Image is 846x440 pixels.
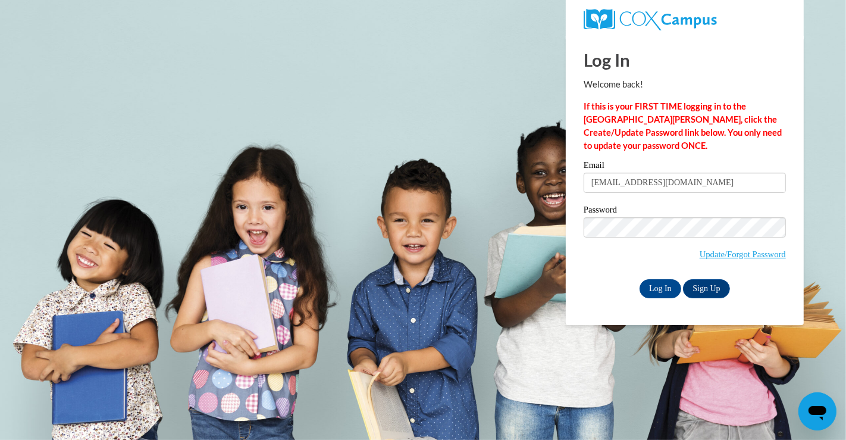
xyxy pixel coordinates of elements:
[584,9,786,30] a: COX Campus
[798,392,836,430] iframe: Button to launch messaging window
[584,101,782,151] strong: If this is your FIRST TIME logging in to the [GEOGRAPHIC_DATA][PERSON_NAME], click the Create/Upd...
[640,279,681,298] input: Log In
[584,161,786,173] label: Email
[700,249,786,259] a: Update/Forgot Password
[584,9,717,30] img: COX Campus
[584,205,786,217] label: Password
[683,279,729,298] a: Sign Up
[584,48,786,72] h1: Log In
[584,78,786,91] p: Welcome back!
